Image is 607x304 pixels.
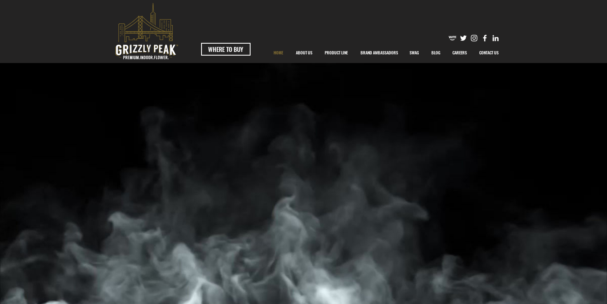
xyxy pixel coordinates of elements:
p: SWAG [405,42,423,63]
p: BLOG [427,42,445,63]
img: Instagram [470,34,478,42]
a: HOME [267,42,290,63]
img: Likedin [491,34,500,42]
a: CAREERS [446,42,473,63]
a: ABOUT US [290,42,319,63]
p: BRAND AMBASSADORS [356,42,402,63]
p: ABOUT US [292,42,316,63]
img: Facebook [480,34,489,42]
a: BLOG [425,42,446,63]
img: weedmaps [448,34,457,42]
p: CONTACT US [475,42,503,63]
span: WHERE TO BUY [208,45,243,54]
nav: Site [267,42,505,63]
a: CONTACT US [473,42,505,63]
ul: Social Bar [448,34,500,42]
p: CAREERS [448,42,471,63]
a: PRODUCT LINE [319,42,354,63]
p: PRODUCT LINE [321,42,352,63]
svg: premium-indoor-flower [115,3,178,59]
div: BRAND AMBASSADORS [354,42,403,63]
p: HOME [270,42,287,63]
a: SWAG [403,42,425,63]
img: Twitter [459,34,468,42]
a: WHERE TO BUY [201,43,251,56]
